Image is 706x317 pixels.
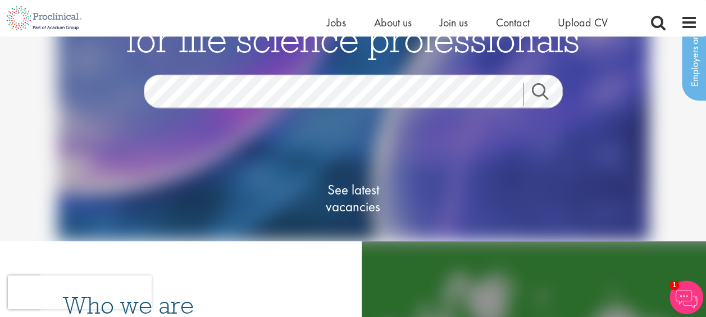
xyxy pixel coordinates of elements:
img: Chatbot [669,280,703,314]
span: 1 [669,280,679,290]
a: About us [374,15,412,30]
a: Jobs [327,15,346,30]
a: Job search submit button [523,83,571,106]
a: Contact [496,15,530,30]
a: See latestvacancies [297,137,409,260]
span: See latest vacancies [297,182,409,215]
a: Join us [440,15,468,30]
a: Upload CV [558,15,608,30]
iframe: reCAPTCHA [8,275,152,309]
